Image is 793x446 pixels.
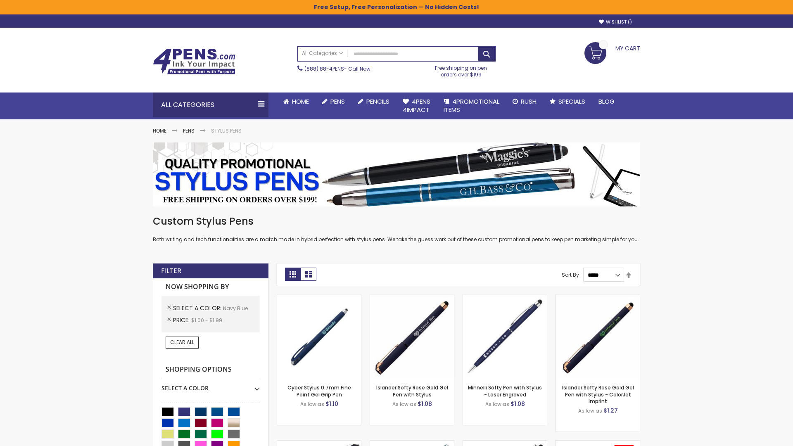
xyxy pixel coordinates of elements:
span: $1.08 [418,400,432,408]
img: Islander Softy Rose Gold Gel Pen with Stylus-Navy Blue [370,294,454,378]
strong: Grid [285,268,301,281]
a: Home [277,93,316,111]
span: Pencils [366,97,389,106]
span: As low as [485,401,509,408]
span: Specials [558,97,585,106]
span: Rush [521,97,537,106]
a: (888) 88-4PENS [304,65,344,72]
a: Pencils [351,93,396,111]
a: Rush [506,93,543,111]
span: Home [292,97,309,106]
div: Free shipping on pen orders over $199 [427,62,496,78]
span: $1.27 [603,406,618,415]
strong: Stylus Pens [211,127,242,134]
img: 4Pens Custom Pens and Promotional Products [153,48,235,75]
a: Islander Softy Rose Gold Gel Pen with Stylus [376,384,448,398]
a: Pens [316,93,351,111]
a: 4Pens4impact [396,93,437,119]
span: As low as [300,401,324,408]
span: All Categories [302,50,343,57]
a: Blog [592,93,621,111]
span: Navy Blue [223,305,248,312]
span: $1.08 [510,400,525,408]
a: Islander Softy Rose Gold Gel Pen with Stylus - ColorJet Imprint [562,384,634,404]
a: Wishlist [599,19,632,25]
span: Select A Color [173,304,223,312]
strong: Filter [161,266,181,275]
a: Minnelli Softy Pen with Stylus - Laser Engraved-Navy Blue [463,294,547,301]
span: Pens [330,97,345,106]
img: Stylus Pens [153,142,640,206]
span: Price [173,316,191,324]
a: Specials [543,93,592,111]
span: - Call Now! [304,65,372,72]
a: All Categories [298,47,347,60]
a: Pens [183,127,195,134]
img: Islander Softy Rose Gold Gel Pen with Stylus - ColorJet Imprint-Navy Blue [556,294,640,378]
img: Minnelli Softy Pen with Stylus - Laser Engraved-Navy Blue [463,294,547,378]
a: Islander Softy Rose Gold Gel Pen with Stylus-Navy Blue [370,294,454,301]
a: Home [153,127,166,134]
a: Cyber Stylus 0.7mm Fine Point Gel Grip Pen-Navy Blue [277,294,361,301]
span: Blog [598,97,615,106]
a: Clear All [166,337,199,348]
div: Select A Color [161,378,260,392]
span: 4Pens 4impact [403,97,430,114]
span: 4PROMOTIONAL ITEMS [444,97,499,114]
strong: Shopping Options [161,361,260,379]
a: Cyber Stylus 0.7mm Fine Point Gel Grip Pen [287,384,351,398]
strong: Now Shopping by [161,278,260,296]
label: Sort By [562,271,579,278]
span: As low as [392,401,416,408]
span: $1.10 [325,400,338,408]
span: $1.00 - $1.99 [191,317,222,324]
img: Cyber Stylus 0.7mm Fine Point Gel Grip Pen-Navy Blue [277,294,361,378]
div: All Categories [153,93,268,117]
span: As low as [578,407,602,414]
div: Both writing and tech functionalities are a match made in hybrid perfection with stylus pens. We ... [153,215,640,243]
a: Islander Softy Rose Gold Gel Pen with Stylus - ColorJet Imprint-Navy Blue [556,294,640,301]
a: 4PROMOTIONALITEMS [437,93,506,119]
a: Minnelli Softy Pen with Stylus - Laser Engraved [468,384,542,398]
span: Clear All [170,339,194,346]
h1: Custom Stylus Pens [153,215,640,228]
